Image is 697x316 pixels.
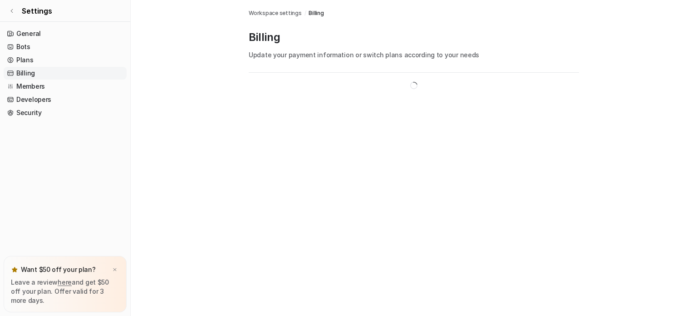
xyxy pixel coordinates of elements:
a: Security [4,106,127,119]
p: Leave a review and get $50 off your plan. Offer valid for 3 more days. [11,278,119,305]
a: Billing [309,9,324,17]
a: Billing [4,67,127,80]
a: Developers [4,93,127,106]
a: here [58,278,72,286]
span: / [304,9,306,17]
img: x [112,267,118,273]
p: Want $50 off your plan? [21,265,96,274]
a: General [4,27,127,40]
img: star [11,266,18,273]
a: Members [4,80,127,93]
a: Bots [4,40,127,53]
a: Workspace settings [249,9,302,17]
span: Settings [22,5,52,16]
p: Update your payment information or switch plans according to your needs [249,50,579,60]
p: Billing [249,30,579,45]
a: Plans [4,54,127,66]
